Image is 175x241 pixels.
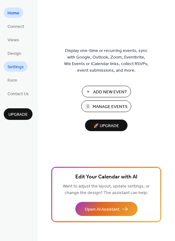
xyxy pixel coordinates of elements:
a: Views [4,34,23,45]
button: Upgrade [4,108,32,120]
span: Connect [7,23,24,30]
button: 🚀 Upgrade [85,120,127,131]
span: Upgrade [8,111,28,118]
button: Manage Events [81,100,131,112]
span: Want to adjust the layout, update settings, or change the design? The assistant can help. [63,182,150,197]
span: Add New Event [93,89,127,95]
span: 🚀 Upgrade [89,122,124,130]
a: Form [4,75,21,85]
span: Display one-time or recurring events, sync with Google, Outlook, Zoom, Eventbrite, Wix Events or ... [64,48,148,74]
span: Edit Your Calendar with AI [75,173,137,182]
span: Home [7,10,19,17]
a: Contact Us [4,88,32,99]
a: Home [4,8,23,18]
button: Open AI Assistant [75,202,137,216]
a: Settings [4,61,27,72]
span: Manage Events [92,104,127,110]
a: Connect [4,21,28,31]
span: Contact Us [7,91,29,97]
span: Settings [7,64,24,70]
span: Design [7,50,21,57]
span: Form [7,77,17,84]
span: Views [7,37,19,44]
span: Open AI Assistant [85,206,119,213]
a: Design [4,48,25,58]
button: Add New Event [82,86,131,97]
